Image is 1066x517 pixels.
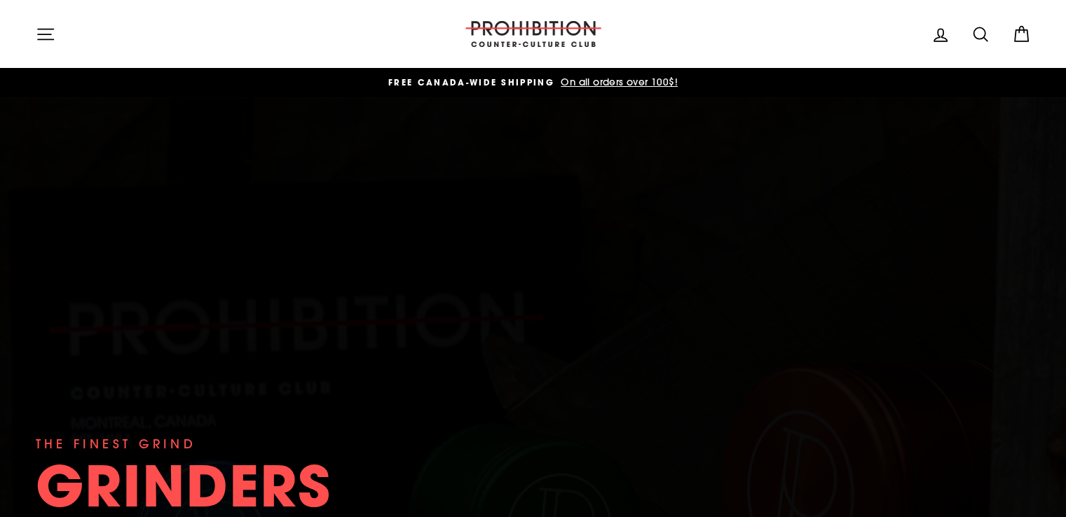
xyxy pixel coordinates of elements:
[557,76,678,88] span: On all orders over 100$!
[388,76,554,88] span: FREE CANADA-WIDE SHIPPING
[36,434,196,454] div: THE FINEST GRIND
[36,457,332,513] div: GRINDERS
[463,21,603,47] img: PROHIBITION COUNTER-CULTURE CLUB
[39,75,1027,90] a: FREE CANADA-WIDE SHIPPING On all orders over 100$!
